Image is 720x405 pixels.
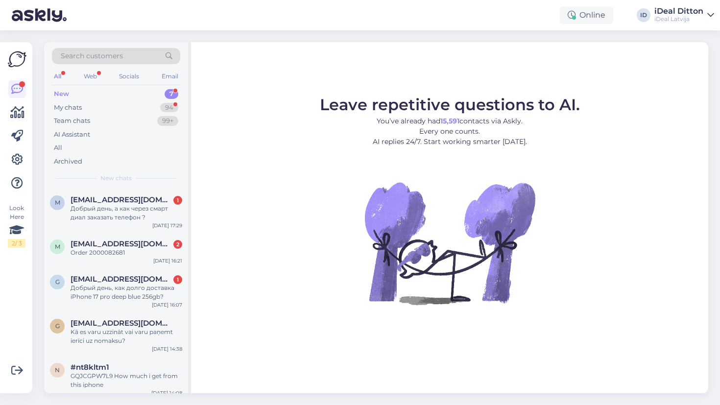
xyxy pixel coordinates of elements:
[71,204,182,222] div: Добрый день, а как через смарт диал заказать телефон ?
[637,8,650,22] div: ID
[54,103,82,113] div: My chats
[61,51,123,61] span: Search customers
[71,363,109,372] span: #nt8kltm1
[173,196,182,205] div: 1
[54,143,62,153] div: All
[654,7,703,15] div: iDeal Ditton
[117,70,141,83] div: Socials
[71,372,182,389] div: GQJCGPW7L9 How much i get from this iphone
[654,7,714,23] a: iDeal DittoniDeal Latvija
[153,257,182,264] div: [DATE] 16:21
[55,243,60,250] span: m
[55,366,60,374] span: n
[173,275,182,284] div: 1
[165,89,178,99] div: 7
[152,222,182,229] div: [DATE] 17:29
[54,89,69,99] div: New
[361,155,538,331] img: No Chat active
[560,6,613,24] div: Online
[8,50,26,69] img: Askly Logo
[100,174,132,183] span: New chats
[71,239,172,248] span: marusa16@inbox.lv
[151,389,182,397] div: [DATE] 14:08
[8,204,25,248] div: Look Here
[71,248,182,257] div: Order 2000082681
[8,239,25,248] div: 2 / 3
[71,275,172,284] span: grundmanise@gmail.com
[54,130,90,140] div: AI Assistant
[71,195,172,204] span: maxim745@inbox.lv
[152,301,182,309] div: [DATE] 16:07
[654,15,703,23] div: iDeal Latvija
[160,70,180,83] div: Email
[71,328,182,345] div: Kā es varu uzzināt vai varu paņemt ierīci uz nomaksu?
[173,240,182,249] div: 2
[320,95,580,114] span: Leave repetitive questions to AI.
[320,116,580,147] p: You’ve already had contacts via Askly. Every one counts. AI replies 24/7. Start working smarter [...
[157,116,178,126] div: 99+
[55,322,60,330] span: g
[55,278,60,286] span: g
[52,70,63,83] div: All
[82,70,99,83] div: Web
[71,284,182,301] div: Добрый день, как долго доставка iPhone 17 pro deep blue 256gb?
[71,319,172,328] span: glorija237@gmail.com
[54,157,82,167] div: Archived
[160,103,178,113] div: 94
[55,199,60,206] span: m
[152,345,182,353] div: [DATE] 14:38
[440,117,459,125] b: 15,591
[54,116,90,126] div: Team chats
